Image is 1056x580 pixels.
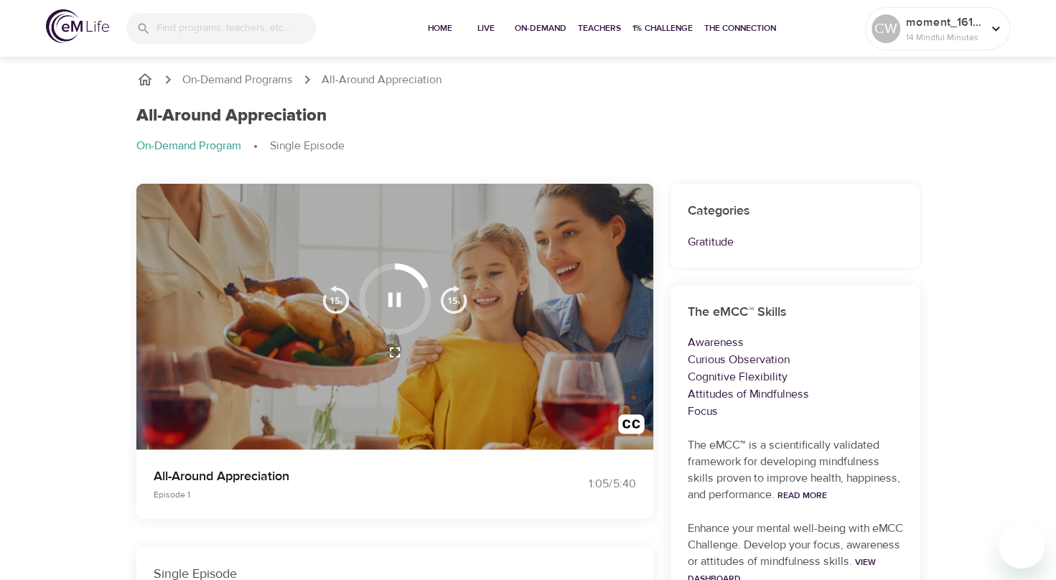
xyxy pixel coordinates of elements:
[469,21,503,36] span: Live
[515,21,566,36] span: On-Demand
[688,334,903,351] p: Awareness
[632,21,693,36] span: 1% Challenge
[270,138,345,154] p: Single Episode
[423,21,457,36] span: Home
[136,71,920,88] nav: breadcrumb
[136,106,327,126] h1: All-Around Appreciation
[688,201,903,222] h6: Categories
[777,490,827,501] a: Read More
[688,351,903,368] p: Curious Observation
[688,368,903,385] p: Cognitive Flexibility
[688,403,903,420] p: Focus
[688,302,903,323] h6: The eMCC™ Skills
[609,406,653,449] button: Transcript/Closed Captions (c)
[528,476,636,492] div: 1:05 / 5:40
[322,72,441,88] p: All-Around Appreciation
[136,138,241,154] p: On-Demand Program
[322,285,350,314] img: 15s_prev.svg
[906,31,982,44] p: 14 Mindful Minutes
[704,21,776,36] span: The Connection
[578,21,621,36] span: Teachers
[906,14,982,31] p: moment_1611256902
[182,72,293,88] a: On-Demand Programs
[999,523,1045,569] iframe: Button to launch messaging window
[154,467,511,486] p: All-Around Appreciation
[618,414,645,441] img: open_caption.svg
[136,138,920,155] nav: breadcrumb
[872,14,900,43] div: CW
[156,13,316,44] input: Find programs, teachers, etc...
[439,285,468,314] img: 15s_next.svg
[688,385,903,403] p: Attitudes of Mindfulness
[46,9,109,43] img: logo
[154,488,511,501] p: Episode 1
[688,233,903,251] p: Gratitude
[688,437,903,503] p: The eMCC™ is a scientifically validated framework for developing mindfulness skills proven to imp...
